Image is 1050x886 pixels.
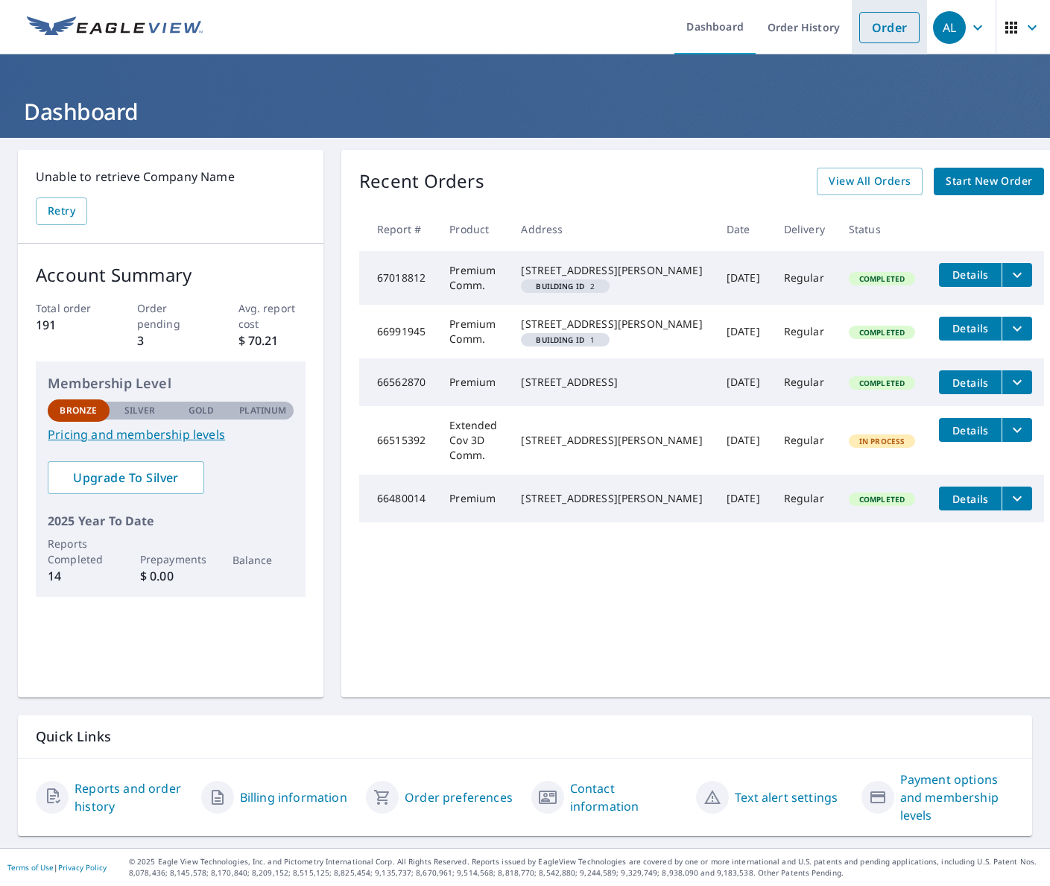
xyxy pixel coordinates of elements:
p: $ 0.00 [140,567,202,585]
a: Order preferences [405,788,513,806]
button: detailsBtn-66480014 [939,487,1002,510]
img: EV Logo [27,16,203,39]
div: AL [933,11,966,44]
td: Premium Comm. [437,251,509,305]
h1: Dashboard [18,96,1032,127]
td: [DATE] [715,475,772,522]
p: Prepayments [140,551,202,567]
td: [DATE] [715,406,772,475]
th: Status [837,207,928,251]
p: Silver [124,404,156,417]
button: filesDropdownBtn-66515392 [1002,418,1032,442]
a: Reports and order history [75,779,189,815]
a: Order [859,12,920,43]
button: Retry [36,197,87,225]
em: Building ID [536,282,584,290]
span: Details [948,376,993,390]
p: $ 70.21 [238,332,306,349]
p: Balance [233,552,294,568]
span: Details [948,423,993,437]
span: View All Orders [829,172,911,191]
p: Total order [36,300,104,316]
span: 1 [527,336,604,344]
p: Order pending [137,300,205,332]
td: Premium [437,475,509,522]
td: Regular [772,358,837,406]
th: Report # [359,207,437,251]
td: [DATE] [715,251,772,305]
td: Premium Comm. [437,305,509,358]
td: 66515392 [359,406,437,475]
button: detailsBtn-66562870 [939,370,1002,394]
td: 66480014 [359,475,437,522]
p: | [7,863,107,872]
a: View All Orders [817,168,923,195]
span: 2 [527,282,604,290]
a: Start New Order [934,168,1044,195]
a: Text alert settings [735,788,838,806]
span: Completed [850,327,914,338]
td: [DATE] [715,358,772,406]
a: Contact information [570,779,685,815]
span: Completed [850,494,914,504]
div: [STREET_ADDRESS][PERSON_NAME] [521,263,702,278]
p: 2025 Year To Date [48,512,294,530]
td: Regular [772,305,837,358]
td: 66991945 [359,305,437,358]
th: Product [437,207,509,251]
span: In Process [850,436,914,446]
p: 3 [137,332,205,349]
div: [STREET_ADDRESS][PERSON_NAME] [521,433,702,448]
td: Regular [772,251,837,305]
span: Upgrade To Silver [60,469,192,486]
td: Extended Cov 3D Comm. [437,406,509,475]
p: 191 [36,316,104,334]
p: Avg. report cost [238,300,306,332]
span: Details [948,321,993,335]
p: Membership Level [48,373,294,393]
a: Payment options and membership levels [900,770,1015,824]
button: filesDropdownBtn-66480014 [1002,487,1032,510]
a: Billing information [240,788,347,806]
span: Completed [850,273,914,284]
span: Completed [850,378,914,388]
span: Details [948,268,993,282]
td: 67018812 [359,251,437,305]
p: Quick Links [36,727,1014,746]
td: Regular [772,475,837,522]
td: [DATE] [715,305,772,358]
p: Platinum [239,404,286,417]
th: Address [509,207,714,251]
em: Building ID [536,336,584,344]
p: Bronze [60,404,97,417]
a: Upgrade To Silver [48,461,204,494]
div: [STREET_ADDRESS][PERSON_NAME] [521,317,702,332]
a: Privacy Policy [58,862,107,873]
span: Start New Order [946,172,1032,191]
button: detailsBtn-66991945 [939,317,1002,341]
span: Retry [48,202,75,221]
button: detailsBtn-67018812 [939,263,1002,287]
p: Recent Orders [359,168,484,195]
button: filesDropdownBtn-66991945 [1002,317,1032,341]
p: Account Summary [36,262,306,288]
td: Premium [437,358,509,406]
p: Reports Completed [48,536,110,567]
p: 14 [48,567,110,585]
div: [STREET_ADDRESS][PERSON_NAME] [521,491,702,506]
button: filesDropdownBtn-67018812 [1002,263,1032,287]
a: Terms of Use [7,862,54,873]
span: Details [948,492,993,506]
td: 66562870 [359,358,437,406]
a: Pricing and membership levels [48,425,294,443]
p: Gold [189,404,214,417]
button: detailsBtn-66515392 [939,418,1002,442]
div: [STREET_ADDRESS] [521,375,702,390]
td: Regular [772,406,837,475]
th: Delivery [772,207,837,251]
th: Date [715,207,772,251]
p: Unable to retrieve Company Name [36,168,306,186]
button: filesDropdownBtn-66562870 [1002,370,1032,394]
p: © 2025 Eagle View Technologies, Inc. and Pictometry International Corp. All Rights Reserved. Repo... [129,856,1043,879]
